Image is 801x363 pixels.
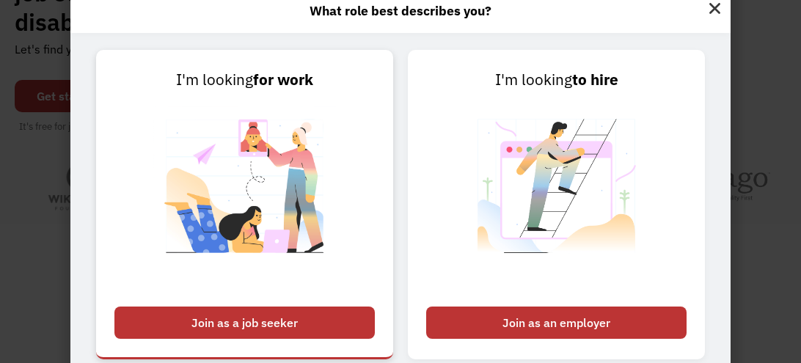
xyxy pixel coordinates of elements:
[426,307,687,339] div: Join as an employer
[114,307,375,339] div: Join as a job seeker
[310,2,491,19] strong: What role best describes you?
[153,92,336,299] img: Chronically Capable Personalized Job Matching
[572,70,618,89] strong: to hire
[253,70,313,89] strong: for work
[408,50,705,359] a: I'm lookingto hireJoin as an employer
[96,50,393,359] a: I'm lookingfor workJoin as a job seeker
[426,68,687,92] div: I'm looking
[114,68,375,92] div: I'm looking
